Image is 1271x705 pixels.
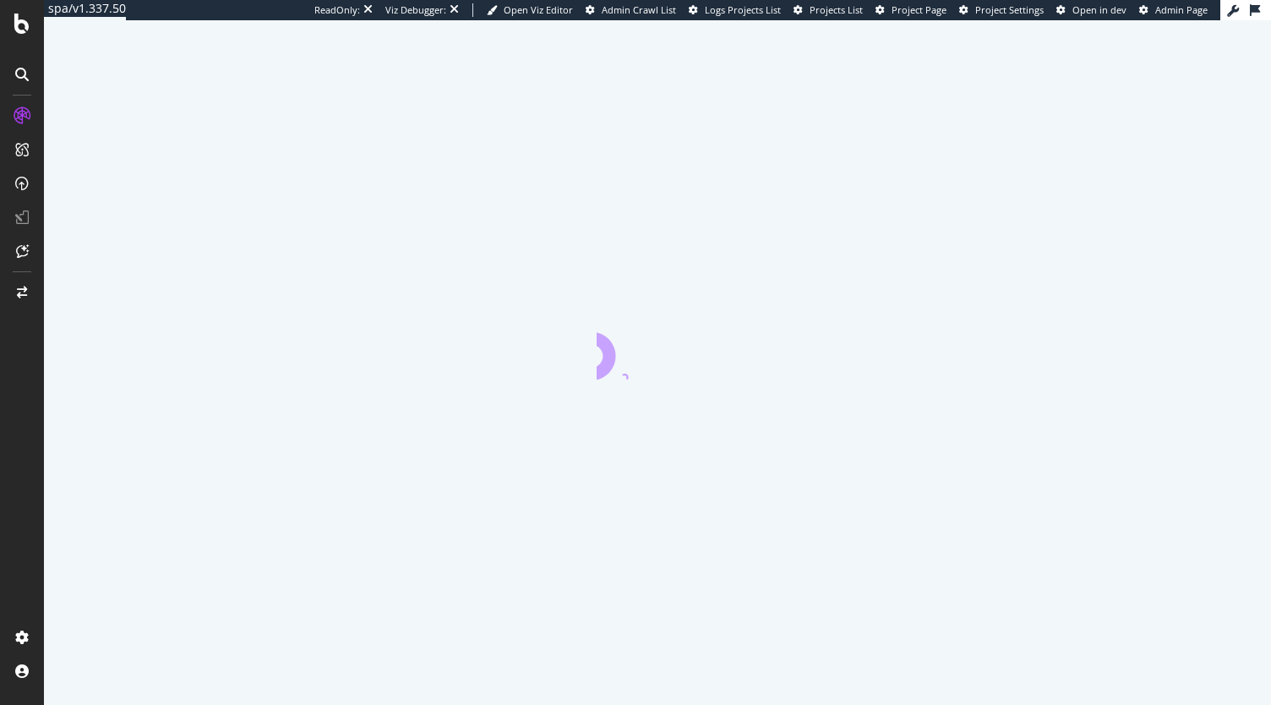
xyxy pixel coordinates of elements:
[602,3,676,16] span: Admin Crawl List
[385,3,446,17] div: Viz Debugger:
[959,3,1044,17] a: Project Settings
[504,3,573,16] span: Open Viz Editor
[1056,3,1126,17] a: Open in dev
[689,3,781,17] a: Logs Projects List
[892,3,946,16] span: Project Page
[1139,3,1208,17] a: Admin Page
[1155,3,1208,16] span: Admin Page
[1072,3,1126,16] span: Open in dev
[705,3,781,16] span: Logs Projects List
[794,3,863,17] a: Projects List
[586,3,676,17] a: Admin Crawl List
[487,3,573,17] a: Open Viz Editor
[597,319,718,380] div: animation
[975,3,1044,16] span: Project Settings
[876,3,946,17] a: Project Page
[314,3,360,17] div: ReadOnly:
[810,3,863,16] span: Projects List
